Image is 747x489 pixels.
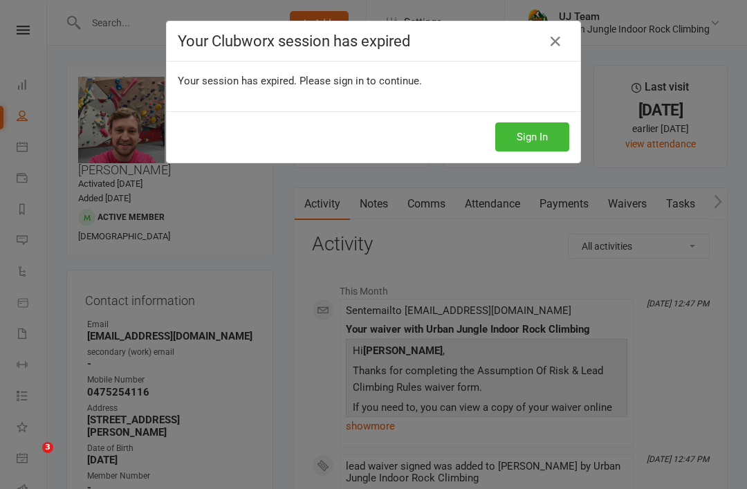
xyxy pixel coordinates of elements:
[42,442,53,453] span: 3
[178,33,569,50] h4: Your Clubworx session has expired
[14,442,47,475] iframe: Intercom live chat
[544,30,566,53] a: Close
[495,122,569,151] button: Sign In
[178,75,422,87] span: Your session has expired. Please sign in to continue.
